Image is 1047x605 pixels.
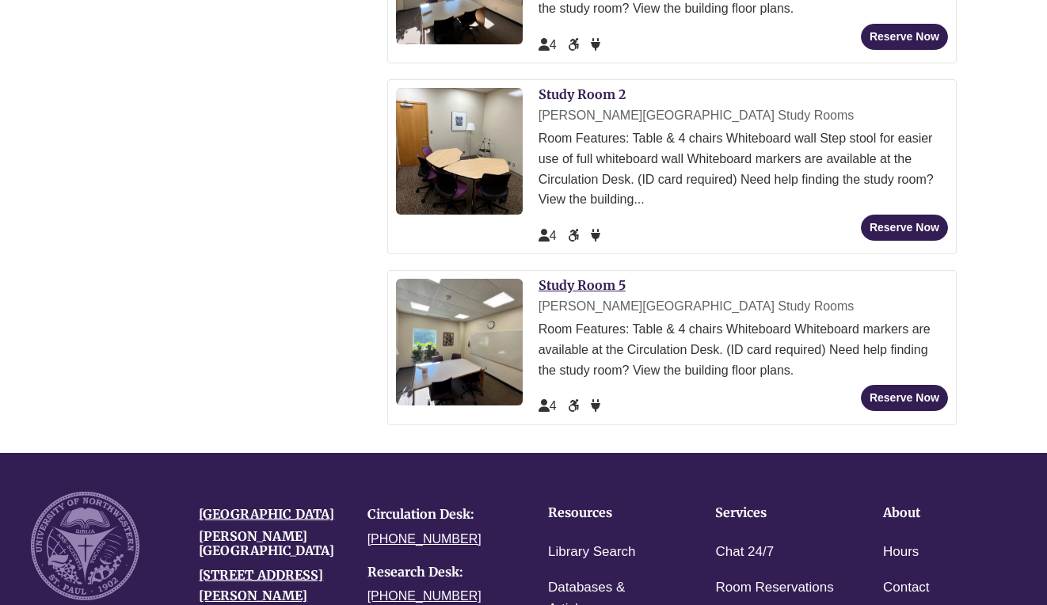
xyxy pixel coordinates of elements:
a: [GEOGRAPHIC_DATA] [199,506,334,522]
div: [PERSON_NAME][GEOGRAPHIC_DATA] Study Rooms [539,105,948,126]
span: Power Available [591,38,600,51]
button: Reserve Now [861,215,948,241]
img: Study Room 2 [396,88,523,215]
span: Power Available [591,229,600,242]
div: Room Features: Table & 4 chairs Whiteboard Whiteboard markers are available at the Circulation De... [539,319,948,380]
img: UNW seal [31,492,139,600]
a: Contact [883,576,930,599]
span: Accessible Seat/Space [568,38,582,51]
a: Hours [883,541,919,564]
a: [PHONE_NUMBER] [367,532,482,546]
h4: Research Desk: [367,565,512,580]
div: [PERSON_NAME][GEOGRAPHIC_DATA] Study Rooms [539,296,948,317]
a: Library Search [548,541,636,564]
a: Room Reservations [715,576,833,599]
button: Reserve Now [861,385,948,411]
a: Study Room 2 [539,86,626,102]
span: Accessible Seat/Space [568,229,582,242]
a: Study Room 5 [539,277,626,293]
span: Power Available [591,399,600,413]
a: [PHONE_NUMBER] [367,589,482,603]
h4: [PERSON_NAME][GEOGRAPHIC_DATA] [199,530,343,557]
span: The capacity of this space [539,399,557,413]
a: Chat 24/7 [715,541,774,564]
h4: Resources [548,506,667,520]
div: Room Features: Table & 4 chairs Whiteboard wall Step stool for easier use of full whiteboard wall... [539,128,948,209]
h4: About [883,506,1002,520]
span: The capacity of this space [539,229,557,242]
span: Accessible Seat/Space [568,399,582,413]
img: Study Room 5 [396,279,523,405]
h4: Circulation Desk: [367,508,512,522]
span: The capacity of this space [539,38,557,51]
button: Reserve Now [861,24,948,50]
h4: Services [715,506,834,520]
